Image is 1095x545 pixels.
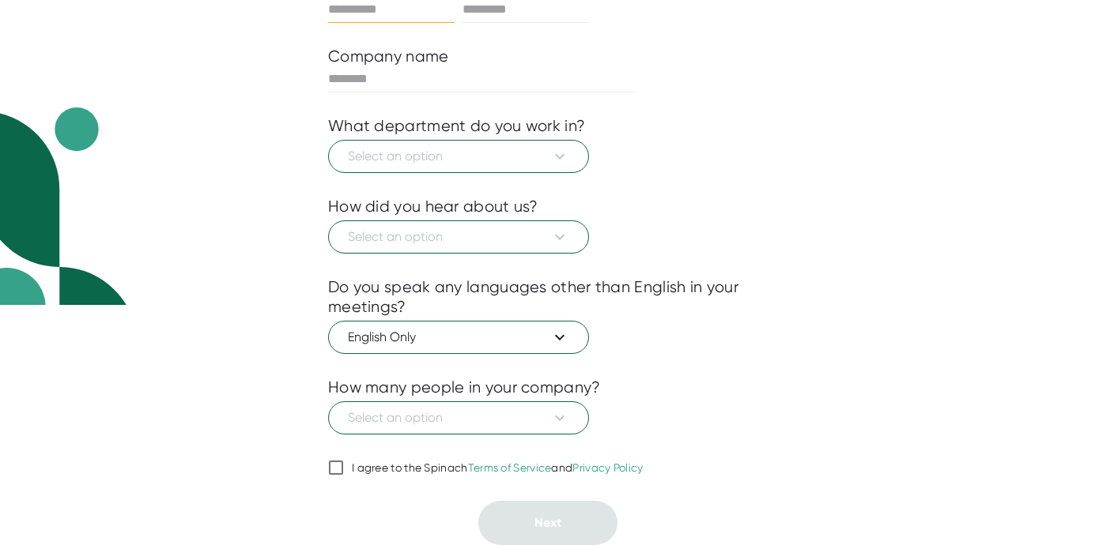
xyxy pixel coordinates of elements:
[478,501,617,545] button: Next
[328,321,589,354] button: English Only
[572,461,643,474] a: Privacy Policy
[328,140,589,173] button: Select an option
[328,277,767,317] div: Do you speak any languages other than English in your meetings?
[468,461,552,474] a: Terms of Service
[328,378,601,397] div: How many people in your company?
[328,220,589,254] button: Select an option
[348,227,569,246] span: Select an option
[328,401,589,434] button: Select an option
[348,328,569,347] span: English Only
[534,515,561,530] span: Next
[328,197,538,216] div: How did you hear about us?
[328,116,585,136] div: What department do you work in?
[328,47,449,66] div: Company name
[348,408,569,427] span: Select an option
[352,461,644,475] div: I agree to the Spinach and
[348,147,569,166] span: Select an option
